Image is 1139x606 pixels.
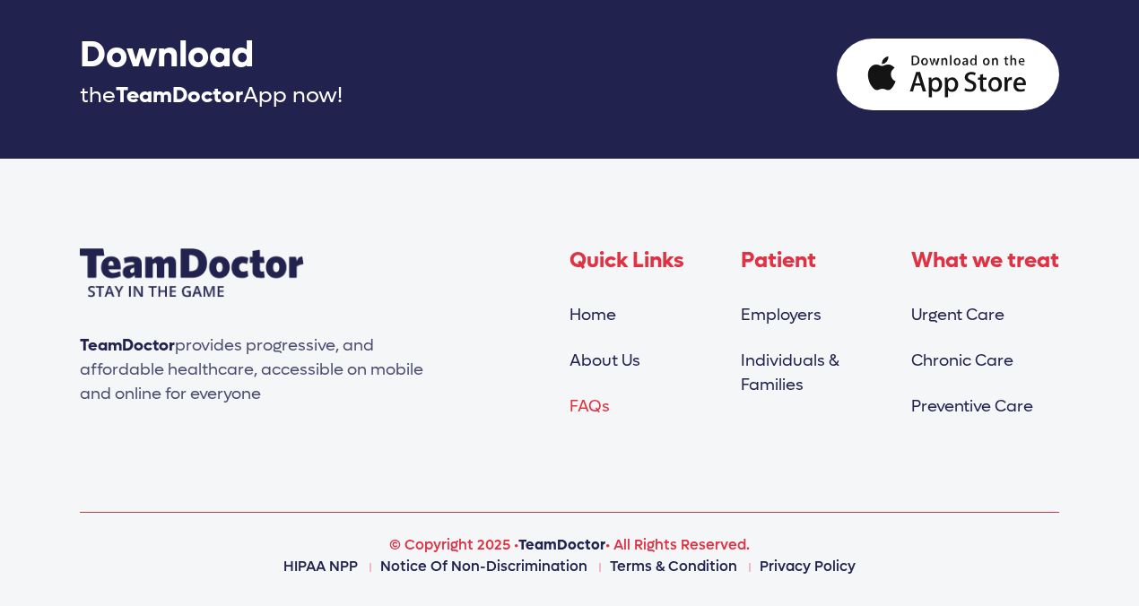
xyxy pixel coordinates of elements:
a: Notice Of Non-Discrimination [380,557,587,576]
a: HIPAA NPP [283,557,358,576]
h4: What we treat [911,248,1059,296]
span: TeamDoctor [80,335,175,356]
a: Urgent Care [911,305,1004,325]
h2: Download [80,33,343,76]
a: Individuals &Families [741,351,839,395]
h4: Quick Links [569,248,741,296]
h4: the App now! [80,83,343,109]
a: Employers [741,305,822,325]
span: • All Rights Reserved. [605,535,750,554]
a: Privacy Policy [760,557,856,576]
a: FAQs [569,396,610,417]
a: Preventive Care [911,396,1033,417]
a: About Us [569,351,640,371]
span: TeamDoctor [116,82,243,109]
a: Chronic Care [911,351,1013,371]
span: TeamDoctor [518,535,605,554]
p: provides progressive, and affordable healthcare, accessible on mobile and online for everyone [80,319,439,428]
a: Home [569,305,616,325]
span: © Copyright 2025 • [389,535,518,554]
h4: Patient [741,248,912,296]
img: appstore.svg [837,39,1059,110]
img: Team doctor Logo [80,248,304,298]
a: Terms & Condition [610,557,737,576]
